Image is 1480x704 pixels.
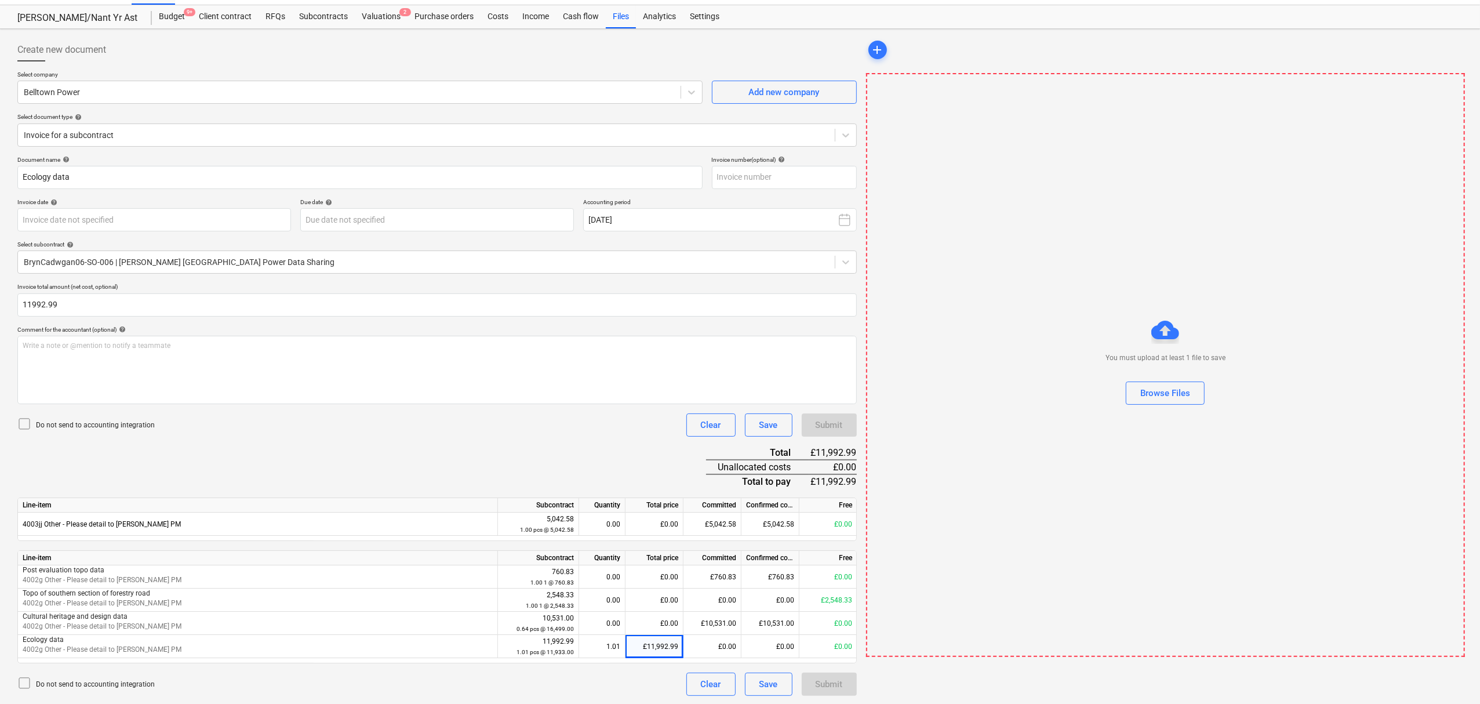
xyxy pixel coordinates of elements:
div: £11,992.99 [809,446,856,460]
div: Comment for the accountant (optional) [17,326,857,333]
div: Confirmed costs [741,498,799,513]
div: Save [759,677,778,692]
a: Analytics [636,5,683,28]
div: £0.00 [683,635,741,658]
div: Total price [626,498,683,513]
a: Purchase orders [408,5,481,28]
div: Invoice number (optional) [712,156,857,164]
button: Add new company [712,81,857,104]
div: Costs [481,5,515,28]
div: £10,531.00 [683,612,741,635]
span: help [117,326,126,333]
div: £0.00 [799,565,857,589]
div: £0.00 [741,589,799,612]
div: 0.00 [584,565,620,589]
div: Clear [701,418,721,433]
span: 4002g Other - Please detail to Galileo PM [23,622,181,630]
button: Browse Files [1126,382,1205,405]
button: Clear [686,413,736,437]
div: £0.00 [626,612,683,635]
iframe: Chat Widget [1422,648,1480,704]
div: You must upload at least 1 file to saveBrowse Files [866,73,1465,657]
div: Free [799,498,857,513]
p: Accounting period [583,198,857,208]
small: 1.00 1 @ 760.83 [530,579,574,586]
div: [PERSON_NAME]/Nant Yr Ast [17,12,138,24]
button: Save [745,673,792,696]
div: £11,992.99 [809,474,856,488]
small: 0.64 pcs @ 16,499.00 [517,626,574,632]
span: 4002g Other - Please detail to Galileo PM [23,576,181,584]
div: 10,531.00 [503,613,574,634]
p: You must upload at least 1 file to save [1106,353,1226,363]
div: £0.00 [799,612,857,635]
div: Total to pay [706,474,810,488]
div: Total price [626,551,683,565]
div: £5,042.58 [683,513,741,536]
div: Quantity [579,551,626,565]
a: RFQs [259,5,292,28]
div: Subcontract [498,551,579,565]
div: £760.83 [741,565,799,589]
div: £0.00 [799,513,857,536]
button: Save [745,413,792,437]
p: Do not send to accounting integration [36,420,155,430]
div: Due date [300,198,574,206]
a: Budget9+ [152,5,192,28]
div: Line-item [18,551,498,565]
div: £11,992.99 [626,635,683,658]
a: Settings [683,5,726,28]
span: Topo of southern section of forestry road [23,589,150,597]
div: 5,042.58 [503,514,574,535]
div: 11,992.99 [503,636,574,658]
a: Subcontracts [292,5,355,28]
div: Total [706,446,810,460]
small: 1.00 pcs @ 5,042.58 [520,527,574,533]
span: help [776,156,786,163]
div: Save [759,418,778,433]
input: Due date not specified [300,208,574,231]
div: £0.00 [683,589,741,612]
span: add [871,43,885,57]
a: Cash flow [556,5,606,28]
span: help [64,241,74,248]
span: help [48,199,57,206]
input: Invoice total amount (net cost, optional) [17,293,857,317]
div: Free [799,551,857,565]
div: Select document type [17,113,857,121]
span: help [60,156,70,163]
div: £0.00 [809,460,856,474]
div: 1.01 [584,635,620,658]
div: £5,042.58 [741,513,799,536]
div: Budget [152,5,192,28]
span: Create new document [17,43,106,57]
div: £2,548.33 [799,589,857,612]
span: Cultural heritage and design data [23,612,128,620]
a: Client contract [192,5,259,28]
div: 0.00 [584,612,620,635]
p: Invoice total amount (net cost, optional) [17,283,857,293]
input: Invoice number [712,166,857,189]
span: Ecology data [23,636,64,644]
span: 4003jj Other - Please detail to Galileo PM [23,520,181,528]
div: 0.00 [584,513,620,536]
p: Select company [17,71,703,81]
div: £0.00 [799,635,857,658]
small: 1.00 1 @ 2,548.33 [526,603,574,609]
div: £0.00 [626,565,683,589]
span: 2 [399,8,411,16]
div: Quantity [579,498,626,513]
span: 4002g Other - Please detail to Galileo PM [23,645,181,654]
div: 760.83 [503,567,574,588]
div: Invoice date [17,198,291,206]
div: Subcontract [498,498,579,513]
div: 0.00 [584,589,620,612]
div: Committed [683,551,741,565]
small: 1.01 pcs @ 11,933.00 [517,649,574,655]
